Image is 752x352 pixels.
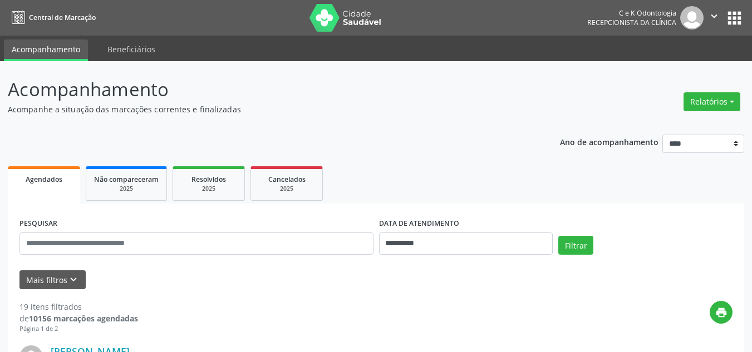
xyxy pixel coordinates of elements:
[725,8,744,28] button: apps
[94,185,159,193] div: 2025
[587,8,676,18] div: C e K Odontologia
[684,92,740,111] button: Relatórios
[8,103,523,115] p: Acompanhe a situação das marcações correntes e finalizadas
[94,175,159,184] span: Não compareceram
[19,324,138,334] div: Página 1 de 2
[100,39,163,59] a: Beneficiários
[67,274,80,286] i: keyboard_arrow_down
[680,6,704,29] img: img
[8,76,523,103] p: Acompanhamento
[19,270,86,290] button: Mais filtroskeyboard_arrow_down
[715,306,728,319] i: print
[4,39,88,61] a: Acompanhamento
[259,185,314,193] div: 2025
[181,185,237,193] div: 2025
[19,215,57,232] label: PESQUISAR
[379,215,459,232] label: DATA DE ATENDIMENTO
[560,135,658,148] p: Ano de acompanhamento
[29,13,96,22] span: Central de Marcação
[29,313,138,324] strong: 10156 marcações agendadas
[8,8,96,27] a: Central de Marcação
[558,236,593,255] button: Filtrar
[704,6,725,29] button: 
[708,10,720,22] i: 
[19,301,138,313] div: 19 itens filtrados
[26,175,62,184] span: Agendados
[268,175,306,184] span: Cancelados
[587,18,676,27] span: Recepcionista da clínica
[710,301,733,324] button: print
[191,175,226,184] span: Resolvidos
[19,313,138,324] div: de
